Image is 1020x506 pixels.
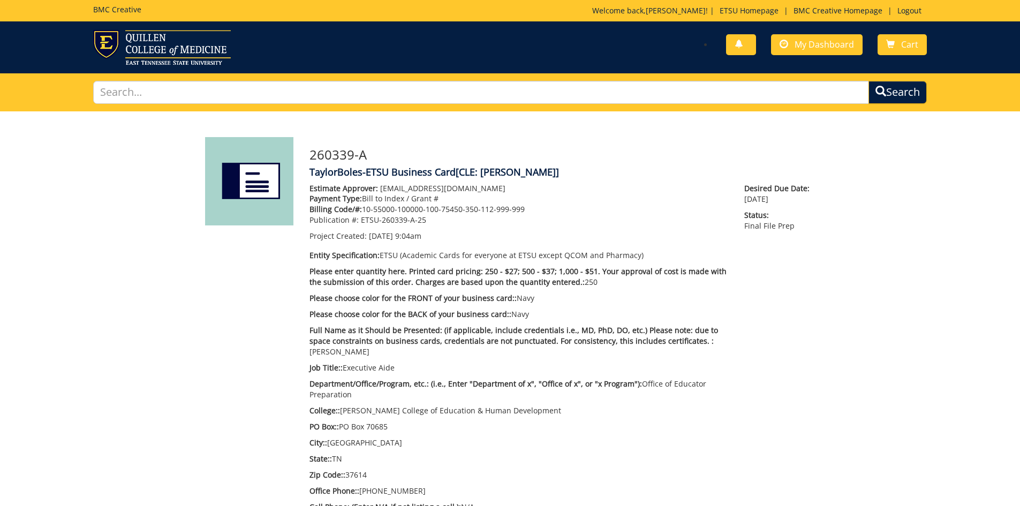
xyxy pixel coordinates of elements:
[868,81,927,104] button: Search
[309,486,359,496] span: Office Phone::
[309,250,729,261] p: ETSU (Academic Cards for everyone at ETSU except QCOM and Pharmacy)
[93,30,231,65] img: ETSU logo
[309,183,729,194] p: [EMAIL_ADDRESS][DOMAIN_NAME]
[714,5,784,16] a: ETSU Homepage
[309,293,517,303] span: Please choose color for the FRONT of your business card::
[309,421,729,432] p: PO Box 70685
[309,231,367,241] span: Project Created:
[309,405,340,416] span: College::
[309,309,729,320] p: Navy
[309,250,380,260] span: Entity Specification:
[309,362,343,373] span: Job Title::
[309,266,729,288] p: 250
[309,167,815,178] h4: TaylorBoles-ETSU Business Card
[309,454,332,464] span: State::
[309,293,729,304] p: Navy
[592,5,927,16] p: Welcome back, ! | | |
[795,39,854,50] span: My Dashboard
[93,5,141,13] h5: BMC Creative
[309,325,729,357] p: [PERSON_NAME]
[744,210,815,231] p: Final File Prep
[744,210,815,221] span: Status:
[309,454,729,464] p: TN
[309,193,729,204] p: Bill to Index / Grant #
[309,362,729,373] p: Executive Aide
[309,379,729,400] p: Office of Educator Preparation
[309,437,327,448] span: City::
[456,165,559,178] span: [CLE: [PERSON_NAME]]
[309,193,362,203] span: Payment Type:
[309,183,378,193] span: Estimate Approver:
[309,470,345,480] span: Zip Code::
[309,204,362,214] span: Billing Code/#:
[309,437,729,448] p: [GEOGRAPHIC_DATA]
[771,34,863,55] a: My Dashboard
[744,183,815,205] p: [DATE]
[309,325,718,346] span: Full Name as it Should be Presented: (if applicable, include credentials i.e., MD, PhD, DO, etc.)...
[309,486,729,496] p: [PHONE_NUMBER]
[93,81,870,104] input: Search...
[901,39,918,50] span: Cart
[369,231,421,241] span: [DATE] 9:04am
[205,137,293,225] img: Product featured image
[788,5,888,16] a: BMC Creative Homepage
[892,5,927,16] a: Logout
[309,148,815,162] h3: 260339-A
[646,5,706,16] a: [PERSON_NAME]
[744,183,815,194] span: Desired Due Date:
[309,204,729,215] p: 10-55000-100000-100-75450-350-112-999-999
[309,421,339,432] span: PO Box::
[309,309,511,319] span: Please choose color for the BACK of your business card::
[309,405,729,416] p: [PERSON_NAME] College of Education & Human Development
[361,215,426,225] span: ETSU-260339-A-25
[309,266,727,287] span: Please enter quantity here. Printed card pricing: 250 - $27; 500 - $37; 1,000 - $51. Your approva...
[309,470,729,480] p: 37614
[309,379,642,389] span: Department/Office/Program, etc.: (i.e., Enter "Department of x", "Office of x", or "x Program"):
[309,215,359,225] span: Publication #:
[878,34,927,55] a: Cart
